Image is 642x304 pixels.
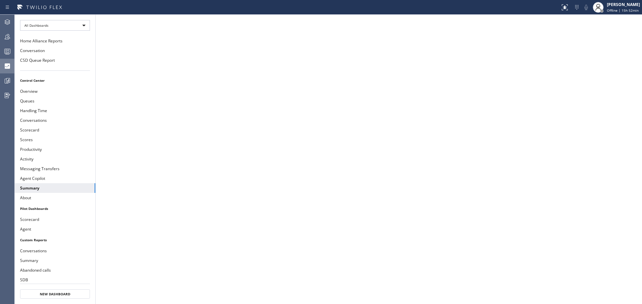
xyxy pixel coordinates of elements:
[15,224,95,234] button: Agent
[15,135,95,144] button: Scores
[15,46,95,55] button: Conversation
[15,106,95,115] button: Handling Time
[581,3,591,12] button: Mute
[15,174,95,183] button: Agent Copilot
[15,246,95,256] button: Conversations
[15,265,95,275] button: Abandoned calls
[15,36,95,46] button: Home Alliance Reports
[15,193,95,203] button: About
[15,236,95,244] li: Custom Reports
[15,164,95,174] button: Messaging Transfers
[15,76,95,85] li: Control Center
[15,144,95,154] button: Productivity
[15,215,95,224] button: Scorecard
[15,183,95,193] button: Summary
[15,275,95,285] button: SDB
[15,256,95,265] button: Summary
[15,55,95,65] button: CSD Queue Report
[15,96,95,106] button: Queues
[15,204,95,213] li: Pilot Dashboards
[15,125,95,135] button: Scorecard
[15,154,95,164] button: Activity
[607,8,639,13] span: Offline | 15h 52min
[96,15,642,304] iframe: dashboard_9f6bb337dffe
[15,86,95,96] button: Overview
[20,289,90,299] button: New Dashboard
[15,115,95,125] button: Conversations
[607,2,640,7] div: [PERSON_NAME]
[20,20,90,31] div: All Dashboards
